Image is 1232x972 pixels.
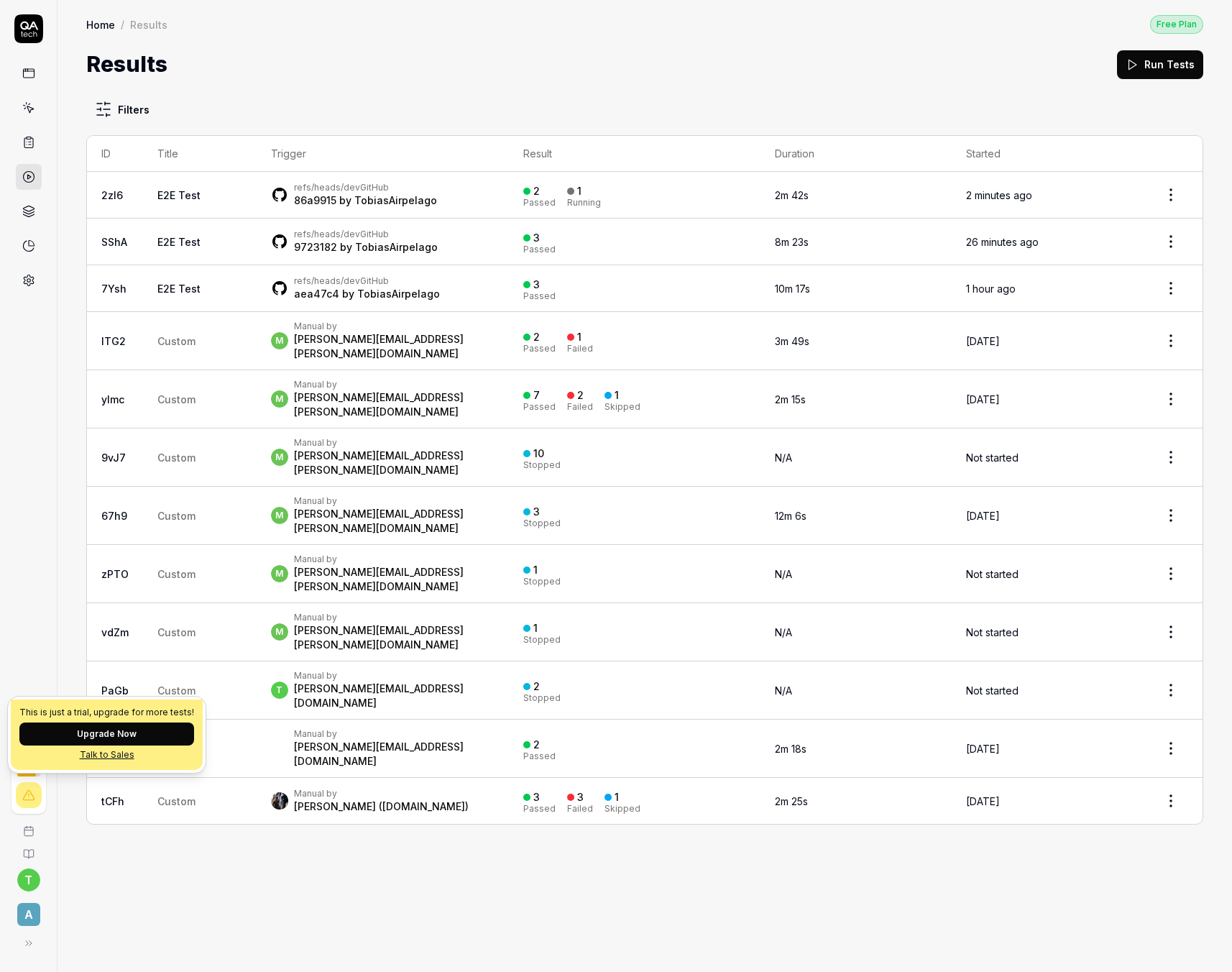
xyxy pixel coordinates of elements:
a: E2E Test [157,283,201,295]
a: ylmc [101,393,124,405]
div: Manual by [294,554,495,565]
p: This is just a trial, upgrade for more tests! [19,708,194,717]
div: [PERSON_NAME][EMAIL_ADDRESS][DOMAIN_NAME] [294,682,495,710]
div: 1 [533,564,538,577]
div: 2 [533,738,540,751]
div: / [121,17,124,32]
div: by [294,240,438,255]
time: 2 minutes ago [966,189,1032,201]
time: 1 hour ago [966,283,1016,295]
div: GitHub [294,275,440,287]
button: Run Tests [1117,50,1203,79]
a: refs/heads/dev [294,275,360,286]
div: [PERSON_NAME][EMAIL_ADDRESS][PERSON_NAME][DOMAIN_NAME] [294,390,495,419]
button: t [17,868,40,891]
a: 7Ysh [101,283,127,295]
div: Manual by [294,728,495,740]
div: Skipped [604,403,640,411]
a: TobiasAirpelago [354,194,437,206]
div: Passed [523,403,556,411]
div: [PERSON_NAME][EMAIL_ADDRESS][PERSON_NAME][DOMAIN_NAME] [294,623,495,652]
a: zPTO [101,568,129,580]
time: [DATE] [966,335,1000,347]
div: 3 [533,791,540,804]
td: Not started [952,661,1139,720]
div: 1 [615,389,619,402]
a: SShA [101,236,127,248]
time: 26 minutes ago [966,236,1039,248]
div: [PERSON_NAME][EMAIL_ADDRESS][PERSON_NAME][DOMAIN_NAME] [294,449,495,477]
a: Home [86,17,115,32]
button: Upgrade Now [19,723,194,746]
div: GitHub [294,229,438,240]
span: Custom [157,510,196,522]
div: 2 [533,680,540,693]
span: A [17,903,40,926]
div: Stopped [523,461,561,469]
div: Free Plan [1150,15,1203,34]
a: Talk to Sales [19,748,194,761]
span: Custom [157,335,196,347]
div: Passed [523,344,556,353]
a: ITG2 [101,335,126,347]
time: 2m 42s [775,189,809,201]
time: 8m 23s [775,236,809,248]
div: Manual by [294,321,495,332]
div: [PERSON_NAME] ([DOMAIN_NAME]) [294,799,469,814]
div: Passed [523,804,556,813]
time: 2m 25s [775,795,808,807]
a: E2E Test [157,236,201,248]
a: vdZm [101,626,129,638]
a: Book a call with us [6,814,51,837]
td: Not started [952,428,1139,487]
th: ID [87,136,143,172]
div: Passed [523,198,556,207]
div: Stopped [523,519,561,528]
div: 1 [615,791,619,804]
a: Documentation [6,837,51,860]
div: Passed [523,245,556,254]
button: Free Plan [1150,14,1203,34]
div: Results [130,17,167,32]
div: Stopped [523,636,561,644]
a: aea47c4 [294,288,339,300]
span: m [271,565,288,582]
div: Stopped [523,577,561,586]
a: TobiasAirpelago [357,288,440,300]
time: 12m 6s [775,510,806,522]
th: Trigger [257,136,509,172]
td: Not started [952,545,1139,603]
a: refs/heads/dev [294,229,360,239]
button: Filters [86,95,158,124]
button: A [6,891,51,929]
a: 67h9 [101,510,127,522]
a: 9vJ7 [101,451,126,464]
time: [DATE] [966,393,1000,405]
span: Custom [157,684,196,697]
img: 05712e90-f4ae-4f2d-bd35-432edce69fe3.jpeg [271,792,288,810]
span: m [271,623,288,641]
div: by [294,287,440,301]
div: Manual by [294,670,495,682]
div: Manual by [294,379,495,390]
a: 2zl6 [101,189,123,201]
span: N/A [775,568,792,580]
div: 2 [533,331,540,344]
div: 2 [577,389,584,402]
div: [PERSON_NAME][EMAIL_ADDRESS][DOMAIN_NAME] [294,740,495,769]
time: [DATE] [966,743,1000,755]
div: Passed [523,752,556,761]
div: Skipped [604,804,640,813]
div: 1 [577,331,581,344]
div: Manual by [294,788,469,799]
div: Stopped [523,694,561,702]
time: 2m 15s [775,393,806,405]
th: Title [143,136,257,172]
span: N/A [775,451,792,464]
span: Custom [157,568,196,580]
div: Manual by [294,495,495,507]
div: [PERSON_NAME][EMAIL_ADDRESS][PERSON_NAME][DOMAIN_NAME] [294,332,495,361]
div: 1 [577,185,581,198]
